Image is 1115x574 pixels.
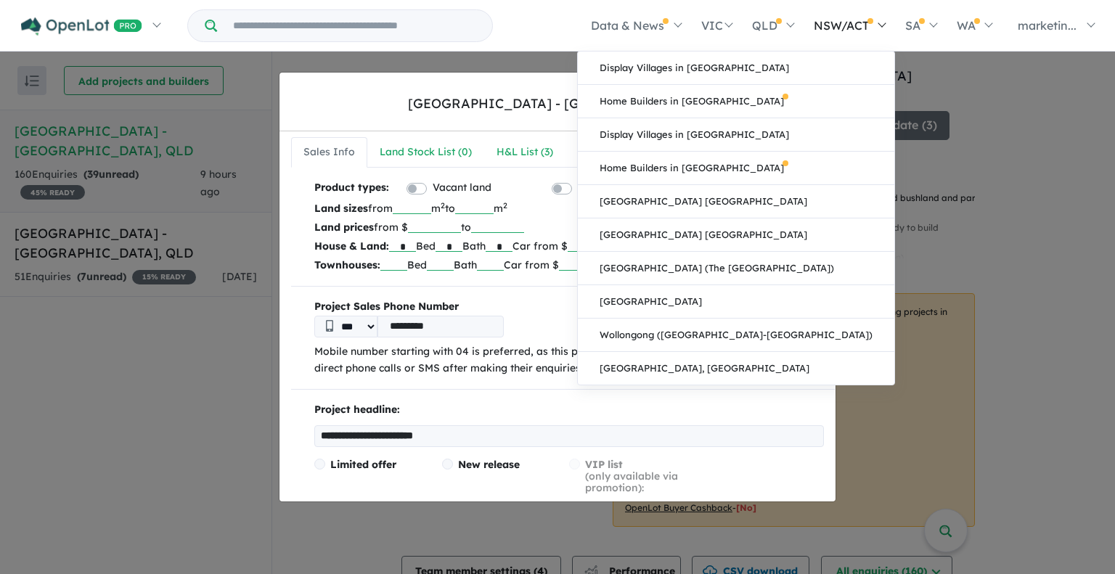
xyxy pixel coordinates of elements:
[578,352,894,385] a: [GEOGRAPHIC_DATA], [GEOGRAPHIC_DATA]
[503,200,507,210] sup: 2
[314,237,824,255] p: Bed Bath Car from $ to $
[1018,18,1077,33] span: marketin...
[578,85,894,118] a: Home Builders in [GEOGRAPHIC_DATA]
[497,144,553,161] div: H&L List ( 3 )
[578,285,894,319] a: [GEOGRAPHIC_DATA]
[578,218,894,252] a: [GEOGRAPHIC_DATA] [GEOGRAPHIC_DATA]
[433,179,491,197] label: Vacant land
[314,255,824,274] p: Bed Bath Car from $ to $
[314,298,824,316] b: Project Sales Phone Number
[578,252,894,285] a: [GEOGRAPHIC_DATA] (The [GEOGRAPHIC_DATA])
[578,319,894,352] a: Wollongong ([GEOGRAPHIC_DATA]-[GEOGRAPHIC_DATA])
[314,199,824,218] p: from m to m
[578,152,894,185] a: Home Builders in [GEOGRAPHIC_DATA]
[380,144,472,161] div: Land Stock List ( 0 )
[314,202,368,215] b: Land sizes
[458,458,520,471] span: New release
[314,221,374,234] b: Land prices
[330,458,396,471] span: Limited offer
[314,258,380,271] b: Townhouses:
[21,17,142,36] img: Openlot PRO Logo White
[314,401,824,419] p: Project headline:
[441,200,445,210] sup: 2
[314,179,389,199] b: Product types:
[578,185,894,218] a: [GEOGRAPHIC_DATA] [GEOGRAPHIC_DATA]
[408,94,708,113] div: [GEOGRAPHIC_DATA] - [GEOGRAPHIC_DATA]
[220,10,489,41] input: Try estate name, suburb, builder or developer
[326,320,333,332] img: Phone icon
[314,239,389,253] b: House & Land:
[314,218,824,237] p: from $ to
[578,118,894,152] a: Display Villages in [GEOGRAPHIC_DATA]
[314,343,824,378] p: Mobile number starting with 04 is preferred, as this phone number will be shared with buyers to m...
[578,52,894,85] a: Display Villages in [GEOGRAPHIC_DATA]
[303,144,355,161] div: Sales Info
